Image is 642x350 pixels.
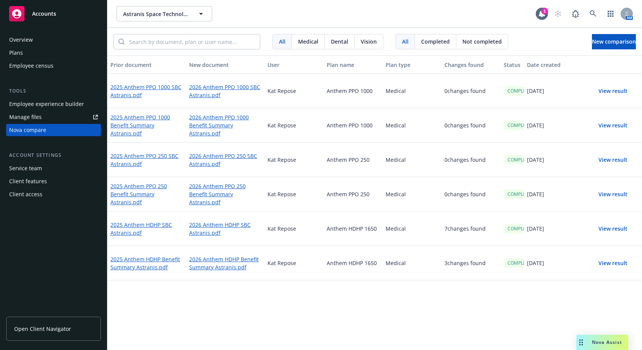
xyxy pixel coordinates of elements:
[527,156,544,164] p: [DATE]
[9,111,42,123] div: Manage files
[6,151,101,159] div: Account settings
[576,335,586,350] div: Drag to move
[267,225,296,233] p: Kat Repose
[110,152,183,168] a: 2025 Anthem PPO 250 SBC Astranis.pdf
[527,87,544,95] p: [DATE]
[324,143,383,177] div: Anthem PPO 250
[504,155,538,164] div: COMPLETED
[9,175,47,187] div: Client features
[444,259,486,267] p: 3 changes found
[189,113,262,137] a: 2026 Anthem PPO 1000 Benefit Summary Astranis.pdf
[110,221,183,237] a: 2025 Anthem HDHP SBC Astranis.pdf
[524,55,583,74] button: Date created
[327,61,379,69] div: Plan name
[603,6,618,21] a: Switch app
[324,55,383,74] button: Plan name
[110,113,183,137] a: 2025 Anthem PPO 1000 Benefit Summary Astranis.pdf
[324,177,383,212] div: Anthem PPO 250
[189,255,262,271] a: 2026 Anthem HDHP Benefit Summary Astranis.pdf
[6,47,101,59] a: Plans
[6,98,101,110] a: Employee experience builder
[6,175,101,187] a: Client features
[586,118,640,133] button: View result
[189,182,262,206] a: 2026 Anthem PPO 250 Benefit Summary Astranis.pdf
[383,177,441,212] div: Medical
[9,34,33,46] div: Overview
[592,34,636,49] button: New comparison
[504,258,538,268] div: COMPLETED
[383,143,441,177] div: Medical
[110,61,183,69] div: Prior document
[117,6,212,21] button: Astranis Space Technologies Corp.
[586,83,640,99] button: View result
[586,256,640,271] button: View result
[110,182,183,206] a: 2025 Anthem PPO 250 Benefit Summary Astranis.pdf
[444,190,486,198] p: 0 changes found
[6,162,101,174] a: Service team
[9,47,23,59] div: Plans
[6,188,101,200] a: Client access
[383,246,441,280] div: Medical
[462,37,502,46] span: Not completed
[444,87,486,95] p: 0 changes found
[441,55,500,74] button: Changes found
[9,162,42,174] div: Service team
[118,39,125,45] svg: Search
[6,111,101,123] a: Manage files
[586,221,640,236] button: View result
[189,152,262,168] a: 2026 Anthem PPO 250 SBC Astranis.pdf
[501,55,524,74] button: Status
[324,212,383,246] div: Anthem HDHP 1650
[576,335,628,350] button: Nova Assist
[6,34,101,46] a: Overview
[383,108,441,143] div: Medical
[331,37,348,46] span: Dental
[383,212,441,246] div: Medical
[324,246,383,280] div: Anthem HDHP 1650
[267,156,296,164] p: Kat Repose
[279,37,285,46] span: All
[267,190,296,198] p: Kat Repose
[550,6,566,21] a: Start snowing
[110,255,183,271] a: 2025 Anthem HDHP Benefit Summary Astranis.pdf
[386,61,438,69] div: Plan type
[383,55,441,74] button: Plan type
[6,60,101,72] a: Employee census
[504,224,538,233] div: COMPLETED
[267,87,296,95] p: Kat Repose
[504,61,521,69] div: Status
[186,55,265,74] button: New document
[9,124,46,136] div: Nova compare
[568,6,583,21] a: Report a Bug
[125,34,260,49] input: Search by document, plan or user name...
[586,187,640,202] button: View result
[444,225,486,233] p: 7 changes found
[110,83,183,99] a: 2025 Anthem PPO 1000 SBC Astranis.pdf
[6,87,101,95] div: Tools
[9,188,42,200] div: Client access
[444,121,486,129] p: 0 changes found
[527,225,544,233] p: [DATE]
[361,37,377,46] span: Vision
[504,189,538,199] div: COMPLETED
[267,61,320,69] div: User
[527,121,544,129] p: [DATE]
[527,259,544,267] p: [DATE]
[189,83,262,99] a: 2026 Anthem PPO 1000 SBC Astranis.pdf
[189,61,262,69] div: New document
[32,11,56,17] span: Accounts
[6,124,101,136] a: Nova compare
[527,190,544,198] p: [DATE]
[444,61,497,69] div: Changes found
[107,55,186,74] button: Prior document
[527,61,580,69] div: Date created
[264,55,323,74] button: User
[383,74,441,108] div: Medical
[504,120,538,130] div: COMPLETED
[267,259,296,267] p: Kat Repose
[324,74,383,108] div: Anthem PPO 1000
[421,37,450,46] span: Completed
[14,325,71,333] span: Open Client Navigator
[9,98,84,110] div: Employee experience builder
[6,3,101,24] a: Accounts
